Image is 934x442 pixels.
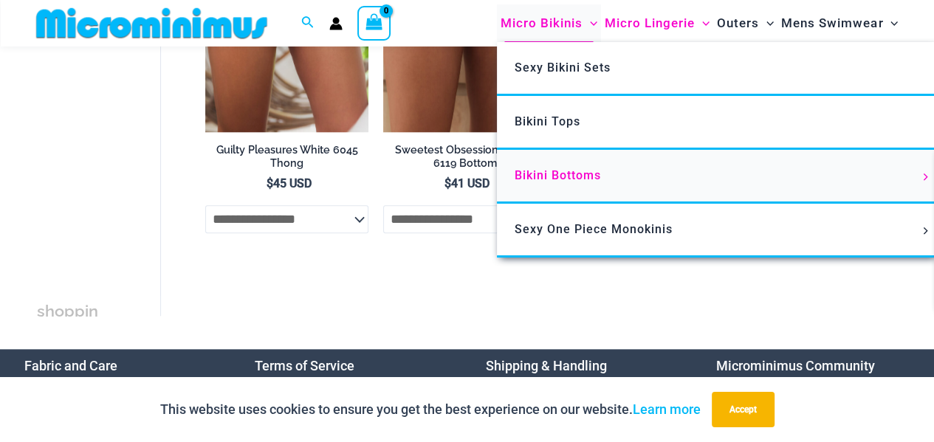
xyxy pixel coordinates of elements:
a: Sweetest Obsession Cherry 6119 Bottom [383,143,547,176]
a: OutersMenu ToggleMenu Toggle [713,4,777,42]
span: Mens Swimwear [781,4,883,42]
a: Shipping & Handling [486,358,607,373]
span: $ [444,176,451,190]
button: Accept [712,392,775,427]
span: Sexy Bikini Sets [515,61,611,75]
a: Micro BikinisMenu ToggleMenu Toggle [497,4,601,42]
a: Account icon link [329,17,343,30]
span: Micro Bikinis [501,4,583,42]
span: Menu Toggle [695,4,710,42]
bdi: 41 USD [444,176,490,190]
span: Menu Toggle [583,4,597,42]
a: Guilty Pleasures White 6045 Thong [205,143,369,176]
span: Outers [717,4,759,42]
h2: Guilty Pleasures White 6045 Thong [205,143,369,170]
a: View Shopping Cart, empty [357,6,391,40]
a: Micro LingerieMenu ToggleMenu Toggle [601,4,713,42]
a: Fabric and Care [24,358,117,373]
a: Terms of Service [255,358,354,373]
span: shopping [37,302,98,346]
span: Sexy One Piece Monokinis [515,222,673,236]
h3: Lingerie Thongs [37,298,109,399]
span: Bikini Tops [515,114,580,128]
span: Menu Toggle [917,227,933,235]
a: Learn more [633,401,701,417]
a: Search icon link [301,14,315,32]
a: Microminimus Community [716,358,875,373]
h2: Sweetest Obsession Cherry 6119 Bottom [383,143,547,170]
nav: Site Navigation [495,2,904,44]
bdi: 45 USD [267,176,312,190]
span: Menu Toggle [759,4,774,42]
img: MM SHOP LOGO FLAT [30,7,273,40]
span: Menu Toggle [883,4,898,42]
span: Menu Toggle [917,173,933,181]
span: Micro Lingerie [605,4,695,42]
span: Bikini Bottoms [515,168,601,182]
a: Mens SwimwearMenu ToggleMenu Toggle [777,4,902,42]
p: This website uses cookies to ensure you get the best experience on our website. [160,398,701,421]
span: $ [267,176,273,190]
